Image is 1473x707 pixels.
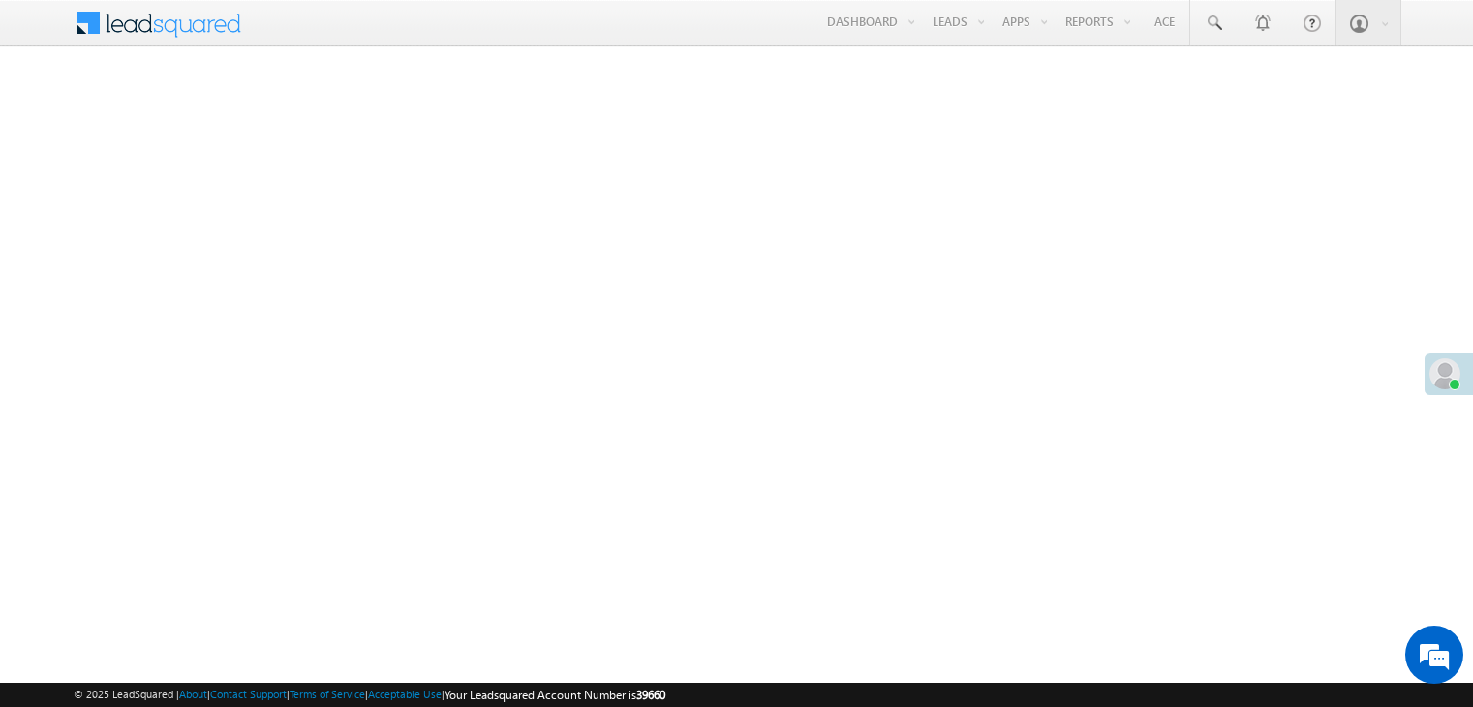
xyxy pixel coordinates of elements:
[179,688,207,700] a: About
[290,688,365,700] a: Terms of Service
[445,688,665,702] span: Your Leadsquared Account Number is
[636,688,665,702] span: 39660
[210,688,287,700] a: Contact Support
[74,686,665,704] span: © 2025 LeadSquared | | | | |
[368,688,442,700] a: Acceptable Use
